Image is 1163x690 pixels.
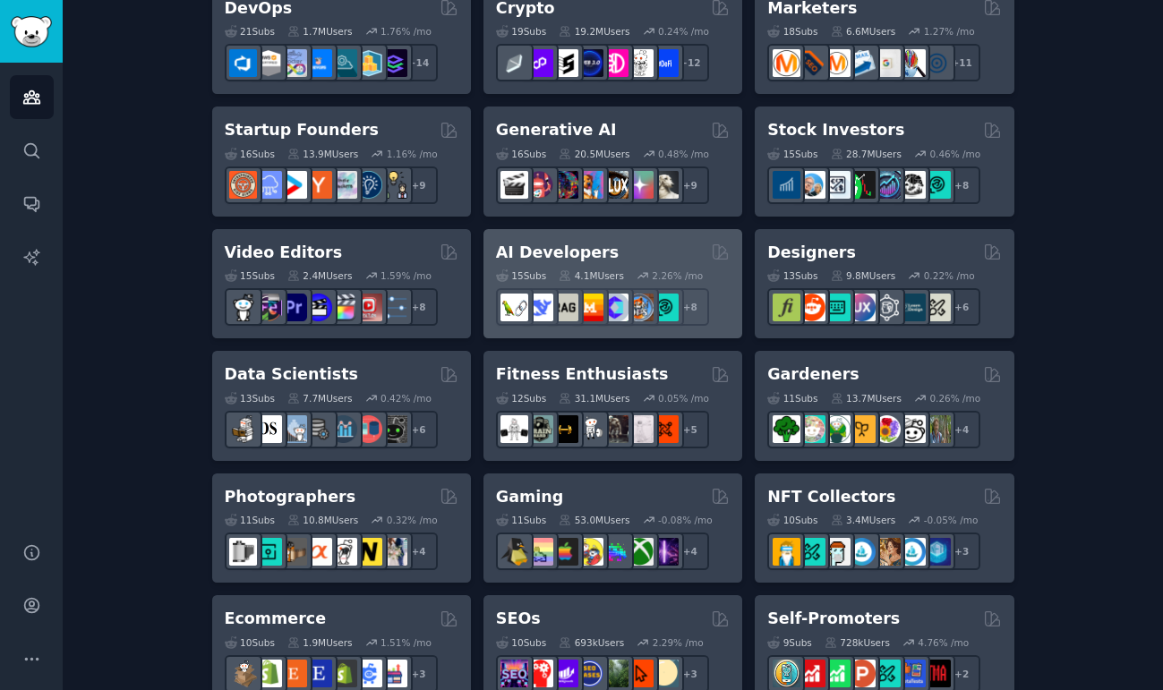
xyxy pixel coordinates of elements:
img: OnlineMarketing [923,49,951,77]
img: googleads [873,49,901,77]
img: macgaming [551,538,578,566]
img: Local_SEO [601,660,629,687]
img: Forex [823,171,851,199]
img: NFTExchange [773,538,800,566]
img: startup [279,171,307,199]
div: + 8 [671,288,709,326]
div: + 12 [671,44,709,81]
div: 0.05 % /mo [658,392,709,405]
img: seogrowth [551,660,578,687]
img: GymMotivation [526,415,553,443]
div: 1.9M Users [287,636,353,649]
img: reviewmyshopify [329,660,357,687]
img: LangChain [500,294,528,321]
h2: Startup Founders [225,119,379,141]
img: Etsy [279,660,307,687]
img: dalle2 [526,171,553,199]
div: 0.46 % /mo [929,148,980,160]
img: streetphotography [254,538,282,566]
img: SaaS [254,171,282,199]
img: MachineLearning [229,415,257,443]
div: + 3 [943,532,980,570]
img: The_SEO [651,660,679,687]
img: OpenseaMarket [898,538,926,566]
img: logodesign [798,294,825,321]
img: 0xPolygon [526,49,553,77]
img: growmybusiness [380,171,407,199]
div: 4.1M Users [559,269,624,282]
div: 20.5M Users [559,148,629,160]
div: 0.48 % /mo [658,148,709,160]
img: CryptoArt [873,538,901,566]
img: AskMarketing [823,49,851,77]
div: 10 Sub s [225,636,275,649]
img: UI_Design [823,294,851,321]
div: 0.22 % /mo [924,269,975,282]
h2: Generative AI [496,119,617,141]
img: AppIdeas [773,660,800,687]
img: gopro [229,294,257,321]
img: MistralAI [576,294,603,321]
img: SonyAlpha [304,538,332,566]
img: ethstaker [551,49,578,77]
img: analytics [329,415,357,443]
img: SavageGarden [823,415,851,443]
img: selfpromotion [823,660,851,687]
img: gamers [601,538,629,566]
img: personaltraining [651,415,679,443]
img: canon [329,538,357,566]
div: 728k Users [825,636,890,649]
img: WeddingPhotography [380,538,407,566]
img: XboxGamers [626,538,654,566]
img: statistics [279,415,307,443]
div: -0.05 % /mo [924,514,979,526]
img: dividends [773,171,800,199]
img: dropship [229,660,257,687]
img: Rag [551,294,578,321]
img: bigseo [798,49,825,77]
img: betatests [898,660,926,687]
div: + 9 [400,166,438,204]
img: CozyGamers [526,538,553,566]
div: + 6 [943,288,980,326]
h2: Ecommerce [225,608,327,630]
h2: Gaming [496,486,563,508]
img: Trading [848,171,876,199]
div: 13 Sub s [225,392,275,405]
img: OpenSeaNFT [848,538,876,566]
img: defiblockchain [601,49,629,77]
img: vegetablegardening [773,415,800,443]
div: 2.4M Users [287,269,353,282]
img: fitness30plus [601,415,629,443]
div: 0.42 % /mo [381,392,432,405]
img: GardenersWorld [923,415,951,443]
img: userexperience [873,294,901,321]
div: 11 Sub s [496,514,546,526]
div: 1.7M Users [287,25,353,38]
img: Youtubevideo [355,294,382,321]
div: + 4 [943,411,980,448]
div: 11 Sub s [225,514,275,526]
h2: Designers [767,242,856,264]
img: premiere [279,294,307,321]
img: OpenSourceAI [601,294,629,321]
img: azuredevops [229,49,257,77]
img: PlatformEngineers [380,49,407,77]
div: + 8 [943,166,980,204]
h2: Fitness Enthusiasts [496,363,669,386]
div: + 5 [671,411,709,448]
div: 13.7M Users [831,392,902,405]
img: TwitchStreaming [651,538,679,566]
img: aivideo [500,171,528,199]
div: 693k Users [559,636,624,649]
img: analog [229,538,257,566]
img: swingtrading [898,171,926,199]
img: alphaandbetausers [873,660,901,687]
div: 13 Sub s [767,269,817,282]
h2: Self-Promoters [767,608,900,630]
img: weightroom [576,415,603,443]
div: 1.51 % /mo [381,636,432,649]
img: CryptoNews [626,49,654,77]
div: 19 Sub s [496,25,546,38]
img: EntrepreneurRideAlong [229,171,257,199]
